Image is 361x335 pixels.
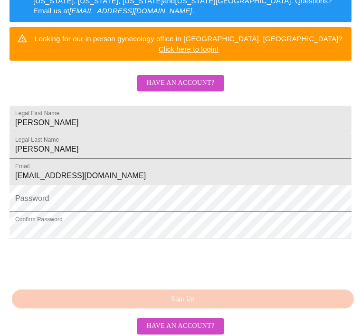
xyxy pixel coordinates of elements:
[146,320,214,332] span: Have an account?
[137,75,224,91] button: Have an account?
[9,243,154,280] iframe: reCAPTCHA
[33,30,344,58] div: Looking for our in person gynecology office in [GEOGRAPHIC_DATA], [GEOGRAPHIC_DATA]?
[69,7,192,15] em: [EMAIL_ADDRESS][DOMAIN_NAME]
[137,318,224,335] button: Have an account?
[134,321,226,329] a: Have an account?
[134,85,226,93] a: Have an account?
[146,77,214,89] span: Have an account?
[159,45,219,53] a: Click here to login!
